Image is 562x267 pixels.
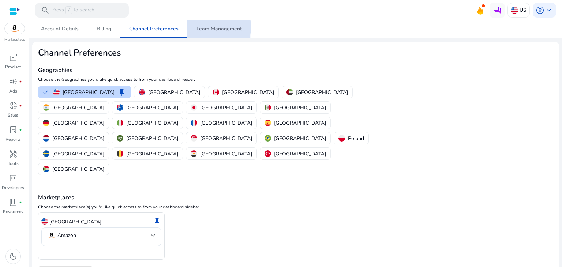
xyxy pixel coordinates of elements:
[8,160,19,167] p: Tools
[65,6,72,14] span: /
[9,150,18,158] span: handyman
[19,201,22,204] span: fiber_manual_record
[3,208,23,215] p: Resources
[191,150,197,157] img: eg.svg
[5,64,21,70] p: Product
[9,198,18,207] span: book_4
[52,119,104,127] p: [GEOGRAPHIC_DATA]
[43,120,49,126] img: de.svg
[97,26,111,31] span: Billing
[520,4,527,16] p: US
[117,104,123,111] img: au.svg
[265,120,271,126] img: es.svg
[117,120,123,126] img: it.svg
[9,88,17,94] p: Ads
[200,119,252,127] p: [GEOGRAPHIC_DATA]
[4,37,25,42] p: Marketplace
[52,150,104,158] p: [GEOGRAPHIC_DATA]
[222,89,274,96] p: [GEOGRAPHIC_DATA]
[41,6,50,15] span: search
[9,53,18,62] span: inventory_2
[51,6,94,14] p: Press to search
[536,6,544,15] span: account_circle
[265,104,271,111] img: mx.svg
[129,26,179,31] span: Channel Preferences
[19,128,22,131] span: fiber_manual_record
[126,119,178,127] p: [GEOGRAPHIC_DATA]
[286,89,293,95] img: ae.svg
[43,135,49,142] img: nl.svg
[213,89,219,95] img: ca.svg
[5,23,25,34] img: amazon.svg
[117,88,126,97] span: keep
[52,165,104,173] p: [GEOGRAPHIC_DATA]
[38,76,382,83] p: Choose the Geographies you'd like quick access to from your dashboard header.
[52,135,104,142] p: [GEOGRAPHIC_DATA]
[53,89,60,95] img: us.svg
[38,67,382,74] h4: Geographies
[348,135,364,142] p: Poland
[38,48,382,58] h2: Channel Preferences
[9,125,18,134] span: lab_profile
[9,101,18,110] span: donut_small
[9,77,18,86] span: campaign
[338,135,345,142] img: pl.svg
[19,80,22,83] span: fiber_manual_record
[274,150,326,158] p: [GEOGRAPHIC_DATA]
[274,135,326,142] p: [GEOGRAPHIC_DATA]
[511,7,518,14] img: us.svg
[265,150,271,157] img: tr.svg
[117,135,123,142] img: sa.svg
[9,174,18,183] span: code_blocks
[57,232,76,239] p: Amazon
[153,217,161,226] span: keep
[52,104,104,112] p: [GEOGRAPHIC_DATA]
[126,104,178,112] p: [GEOGRAPHIC_DATA]
[117,150,123,157] img: be.svg
[200,104,252,112] p: [GEOGRAPHIC_DATA]
[200,135,252,142] p: [GEOGRAPHIC_DATA]
[38,204,553,210] p: Choose the marketplace(s) you'd like quick access to from your dashboard sidebar.
[43,104,49,111] img: in.svg
[126,135,178,142] p: [GEOGRAPHIC_DATA]
[196,26,242,31] span: Team Management
[49,218,101,226] p: [GEOGRAPHIC_DATA]
[148,89,200,96] p: [GEOGRAPHIC_DATA]
[47,231,56,240] img: amazon.svg
[265,135,271,142] img: br.svg
[191,120,197,126] img: fr.svg
[296,89,348,96] p: [GEOGRAPHIC_DATA]
[139,89,145,95] img: uk.svg
[63,89,115,96] p: [GEOGRAPHIC_DATA]
[191,135,197,142] img: sg.svg
[191,104,197,111] img: jp.svg
[544,6,553,15] span: keyboard_arrow_down
[2,184,24,191] p: Developers
[274,104,326,112] p: [GEOGRAPHIC_DATA]
[5,136,21,143] p: Reports
[200,150,252,158] p: [GEOGRAPHIC_DATA]
[41,26,79,31] span: Account Details
[8,112,18,119] p: Sales
[9,252,18,261] span: dark_mode
[19,104,22,107] span: fiber_manual_record
[43,166,49,172] img: za.svg
[126,150,178,158] p: [GEOGRAPHIC_DATA]
[41,218,48,225] img: us.svg
[274,119,326,127] p: [GEOGRAPHIC_DATA]
[43,150,49,157] img: se.svg
[38,194,553,201] h4: Marketplaces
